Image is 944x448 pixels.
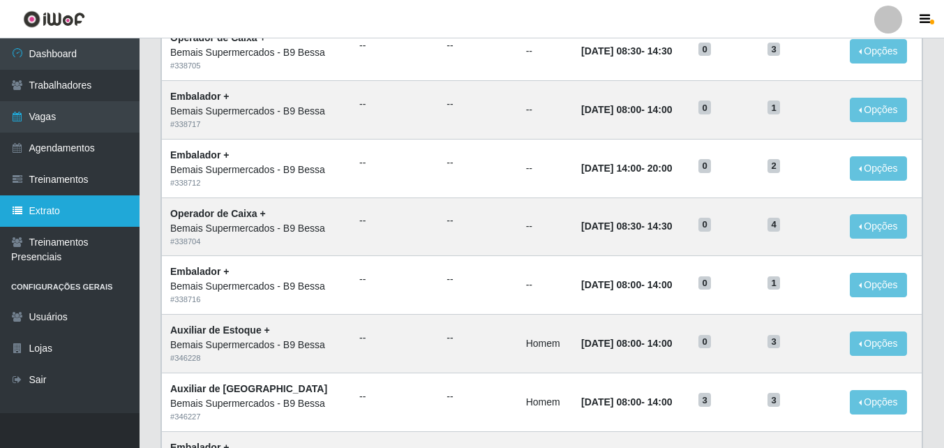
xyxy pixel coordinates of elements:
td: -- [518,80,573,139]
strong: Auxiliar de Estoque + [170,324,270,336]
span: 0 [698,159,711,173]
strong: - [581,338,672,349]
time: 14:00 [647,396,673,408]
strong: Auxiliar de [GEOGRAPHIC_DATA] [170,383,327,394]
div: # 338704 [170,236,343,248]
ul: -- [447,272,509,287]
strong: - [581,396,672,408]
strong: Embalador + [170,266,229,277]
time: 14:00 [647,338,673,349]
div: Bemais Supermercados - B9 Bessa [170,279,343,294]
strong: Operador de Caixa + [170,208,266,219]
td: -- [518,197,573,256]
button: Opções [850,331,907,356]
span: 0 [698,276,711,290]
td: -- [518,256,573,315]
ul: -- [447,97,509,112]
div: Bemais Supermercados - B9 Bessa [170,221,343,236]
img: CoreUI Logo [23,10,85,28]
ul: -- [447,156,509,170]
ul: -- [359,38,430,53]
button: Opções [850,273,907,297]
td: -- [518,139,573,197]
strong: - [581,279,672,290]
button: Opções [850,156,907,181]
td: Homem [518,315,573,373]
time: 14:30 [647,45,673,57]
time: [DATE] 14:00 [581,163,641,174]
span: 1 [767,276,780,290]
span: 0 [698,100,711,114]
ul: -- [447,214,509,228]
ul: -- [447,38,509,53]
span: 4 [767,218,780,232]
ul: -- [359,389,430,404]
time: [DATE] 08:00 [581,338,641,349]
ul: -- [359,272,430,287]
div: Bemais Supermercados - B9 Bessa [170,338,343,352]
strong: - [581,221,672,232]
td: Homem [518,373,573,431]
div: # 346228 [170,352,343,364]
strong: Embalador + [170,91,229,102]
div: # 338712 [170,177,343,189]
div: # 338717 [170,119,343,130]
ul: -- [447,389,509,404]
strong: - [581,45,672,57]
button: Opções [850,39,907,64]
button: Opções [850,98,907,122]
td: -- [518,22,573,81]
div: Bemais Supermercados - B9 Bessa [170,163,343,177]
div: # 346227 [170,411,343,423]
time: 14:30 [647,221,673,232]
span: 3 [767,335,780,349]
ul: -- [359,156,430,170]
span: 0 [698,335,711,349]
span: 0 [698,43,711,57]
ul: -- [359,97,430,112]
span: 2 [767,159,780,173]
div: # 338705 [170,60,343,72]
time: 14:00 [647,279,673,290]
div: # 338716 [170,294,343,306]
span: 3 [698,393,711,407]
span: 3 [767,393,780,407]
strong: Embalador + [170,149,229,160]
time: 20:00 [647,163,673,174]
strong: - [581,104,672,115]
ul: -- [359,331,430,345]
div: Bemais Supermercados - B9 Bessa [170,396,343,411]
strong: - [581,163,672,174]
time: [DATE] 08:30 [581,221,641,232]
button: Opções [850,214,907,239]
ul: -- [359,214,430,228]
div: Bemais Supermercados - B9 Bessa [170,104,343,119]
button: Opções [850,390,907,415]
span: 3 [767,43,780,57]
time: [DATE] 08:30 [581,45,641,57]
span: 1 [767,100,780,114]
ul: -- [447,331,509,345]
time: [DATE] 08:00 [581,279,641,290]
div: Bemais Supermercados - B9 Bessa [170,45,343,60]
time: [DATE] 08:00 [581,396,641,408]
time: 14:00 [647,104,673,115]
span: 0 [698,218,711,232]
time: [DATE] 08:00 [581,104,641,115]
